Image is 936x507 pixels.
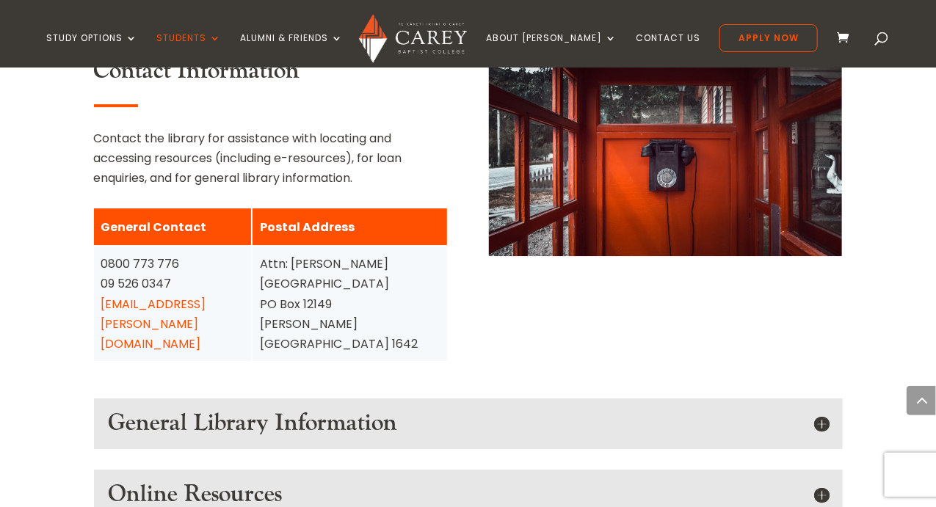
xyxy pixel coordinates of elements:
[240,33,343,68] a: Alumni & Friends
[109,409,828,437] h5: General Library Information
[94,57,448,92] h3: Contact Information
[101,296,206,352] a: [EMAIL_ADDRESS][PERSON_NAME][DOMAIN_NAME]
[486,33,617,68] a: About [PERSON_NAME]
[636,33,700,68] a: Contact Us
[94,128,448,189] p: Contact the library for assistance with locating and accessing resources (including e-resources),...
[46,33,137,68] a: Study Options
[359,14,467,63] img: Carey Baptist College
[260,254,440,354] div: Attn: [PERSON_NAME][GEOGRAPHIC_DATA] PO Box 12149 [PERSON_NAME] [GEOGRAPHIC_DATA] 1642
[156,33,221,68] a: Students
[101,254,244,354] div: 0800 773 776 09 526 0347
[101,219,207,236] strong: General Contact
[260,219,355,236] strong: Postal Address
[719,24,818,52] a: Apply Now
[489,57,843,256] img: Girl reading on the floor in a library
